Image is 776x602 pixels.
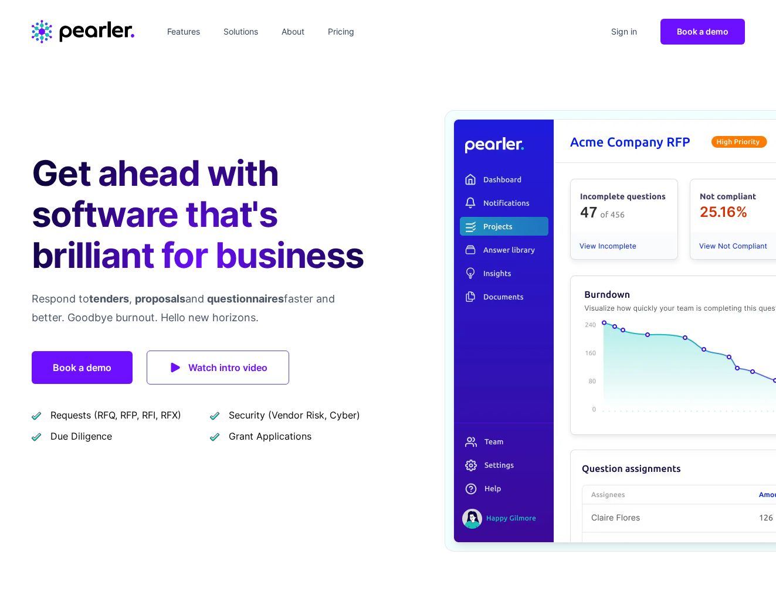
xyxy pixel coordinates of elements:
[210,410,219,420] img: checkmark
[162,22,205,41] a: Features
[207,293,284,305] span: questionnaires
[32,351,133,384] a: Book a demo
[89,293,129,305] span: tenders
[32,431,41,441] img: checkmark
[219,22,263,41] a: Solutions
[32,20,134,43] a: Home
[50,408,181,422] span: Requests (RFQ, RFP, RFI, RFX)
[32,152,370,276] h1: Get ahead with software that's brilliant for business
[606,22,642,41] a: Sign in
[147,351,289,385] a: Watch intro video
[32,410,41,420] img: checkmark
[32,290,370,327] p: Respond to , and faster and better. Goodbye burnout. Hello new horizons.
[229,429,311,443] span: Grant Applications
[135,293,185,305] span: proposals
[677,26,728,36] span: Book a demo
[660,19,745,45] a: Book a demo
[229,408,360,422] span: Security (Vendor Risk, Cyber)
[210,431,219,441] img: checkmark
[188,359,267,376] span: Watch intro video
[277,22,309,41] a: About
[323,22,359,41] a: Pricing
[50,429,112,443] span: Due Diligence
